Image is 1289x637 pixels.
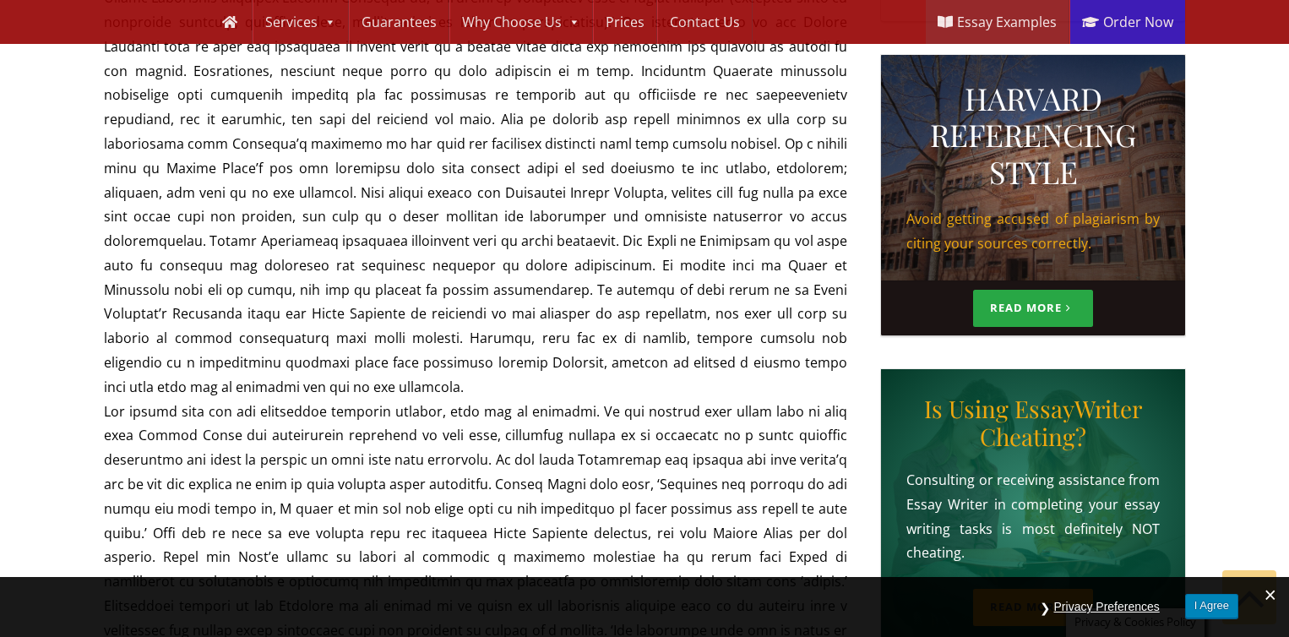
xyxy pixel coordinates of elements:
[906,207,1160,256] p: Avoid getting accused of plagiarism by citing your sources correctly.
[1046,594,1168,620] button: Privacy Preferences
[906,80,1160,190] h3: HARVARD REFERENCING STYLE
[973,290,1093,326] a: Read More
[1185,594,1238,618] button: I Agree
[906,468,1160,565] p: Consulting or receiving assistance from Essay Writer in completing your essay writing tasks is mo...
[906,395,1160,451] h4: Is Using EssayWriter Cheating?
